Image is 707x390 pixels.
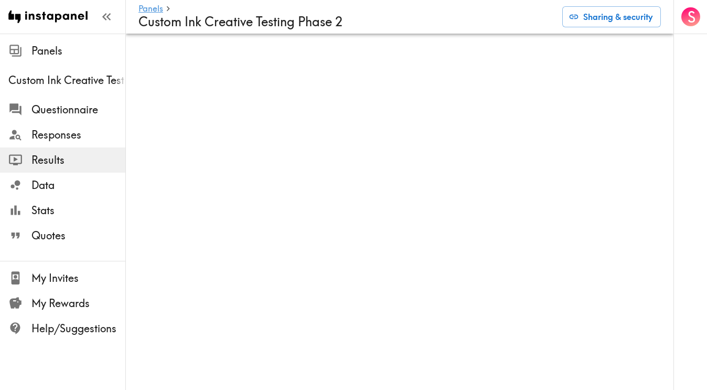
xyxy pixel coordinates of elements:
[680,6,701,27] button: S
[138,14,554,29] h4: Custom Ink Creative Testing Phase 2
[31,102,125,117] span: Questionnaire
[31,296,125,311] span: My Rewards
[138,4,163,14] a: Panels
[31,178,125,193] span: Data
[688,8,695,26] span: S
[31,228,125,243] span: Quotes
[31,128,125,142] span: Responses
[31,203,125,218] span: Stats
[31,153,125,167] span: Results
[31,44,125,58] span: Panels
[562,6,661,27] button: Sharing & security
[8,73,125,88] span: Custom Ink Creative Testing Phase 2
[31,271,125,286] span: My Invites
[31,321,125,336] span: Help/Suggestions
